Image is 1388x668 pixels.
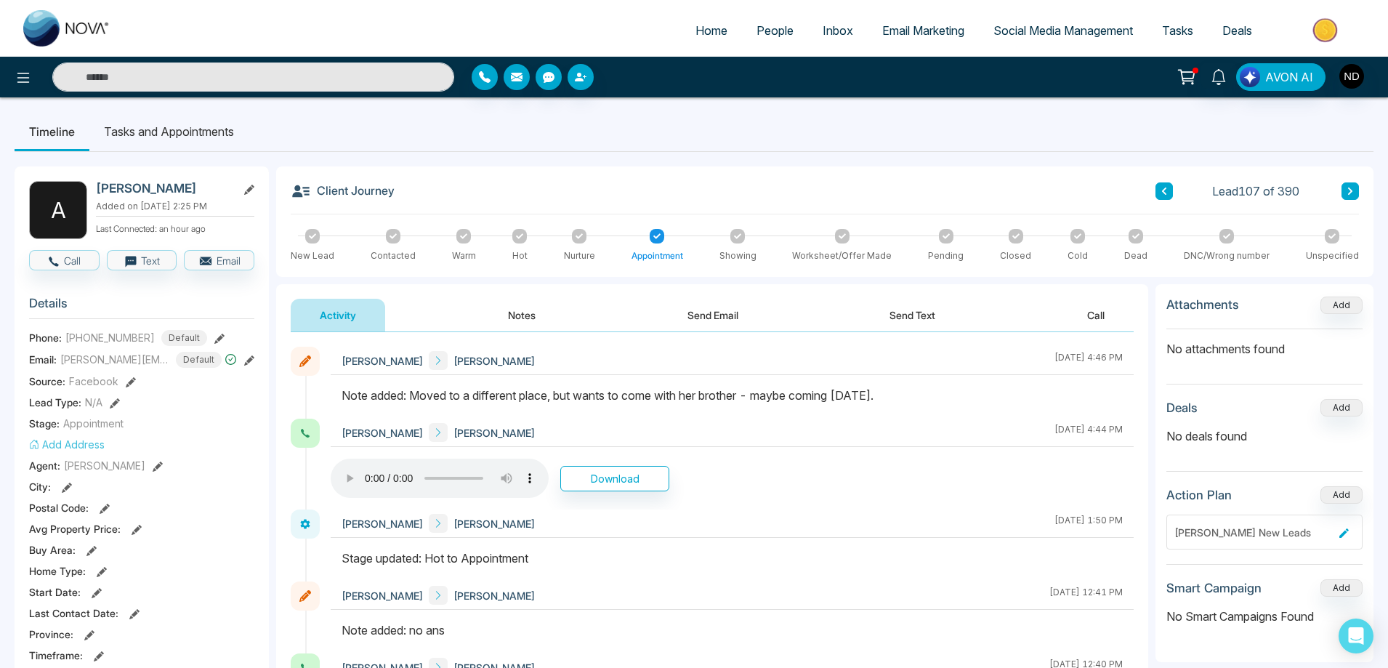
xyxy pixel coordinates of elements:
[928,249,964,262] div: Pending
[1208,17,1267,44] a: Deals
[808,17,868,44] a: Inbox
[1184,249,1270,262] div: DNC/Wrong number
[882,23,964,38] span: Email Marketing
[564,249,595,262] div: Nurture
[89,112,249,151] li: Tasks and Appointments
[695,23,727,38] span: Home
[29,374,65,389] span: Source:
[29,437,105,452] button: Add Address
[1147,17,1208,44] a: Tasks
[29,521,121,536] span: Avg Property Price :
[742,17,808,44] a: People
[453,588,535,603] span: [PERSON_NAME]
[1166,401,1198,415] h3: Deals
[1049,586,1123,605] div: [DATE] 12:41 PM
[29,330,62,345] span: Phone:
[1240,67,1260,87] img: Lead Flow
[29,648,83,663] span: Timeframe :
[29,563,86,579] span: Home Type :
[792,249,892,262] div: Worksheet/Offer Made
[29,250,100,270] button: Call
[85,395,102,410] span: N/A
[453,353,535,369] span: [PERSON_NAME]
[29,605,118,621] span: Last Contact Date :
[993,23,1133,38] span: Social Media Management
[29,479,51,494] span: City :
[1320,579,1363,597] button: Add
[184,250,254,270] button: Email
[176,352,222,368] span: Default
[291,249,334,262] div: New Lead
[29,542,76,558] span: Buy Area :
[453,516,535,531] span: [PERSON_NAME]
[1222,23,1252,38] span: Deals
[69,374,118,389] span: Facebook
[1054,423,1123,442] div: [DATE] 4:44 PM
[452,249,476,262] div: Warm
[979,17,1147,44] a: Social Media Management
[29,627,73,642] span: Province :
[29,416,60,431] span: Stage:
[1320,399,1363,417] button: Add
[1339,619,1373,653] div: Open Intercom Messenger
[681,17,742,44] a: Home
[1166,427,1363,445] p: No deals found
[1320,297,1363,314] button: Add
[64,458,145,473] span: [PERSON_NAME]
[371,249,416,262] div: Contacted
[291,299,385,331] button: Activity
[23,10,110,47] img: Nova CRM Logo
[342,425,423,440] span: [PERSON_NAME]
[632,249,683,262] div: Appointment
[15,112,89,151] li: Timeline
[479,299,565,331] button: Notes
[29,296,254,318] h3: Details
[1166,608,1363,625] p: No Smart Campaigns Found
[1174,525,1333,540] div: [PERSON_NAME] New Leads
[1166,297,1239,312] h3: Attachments
[29,584,81,600] span: Start Date :
[658,299,767,331] button: Send Email
[719,249,756,262] div: Showing
[342,516,423,531] span: [PERSON_NAME]
[1212,182,1299,200] span: Lead 107 of 390
[1166,581,1262,595] h3: Smart Campaign
[1236,63,1326,91] button: AVON AI
[1265,68,1313,86] span: AVON AI
[161,330,207,346] span: Default
[342,353,423,369] span: [PERSON_NAME]
[29,500,89,515] span: Postal Code :
[1000,249,1031,262] div: Closed
[29,181,87,239] div: A
[65,330,155,345] span: [PHONE_NUMBER]
[512,249,528,262] div: Hot
[29,352,57,367] span: Email:
[96,200,254,213] p: Added on [DATE] 2:25 PM
[29,458,60,473] span: Agent:
[860,299,964,331] button: Send Text
[29,395,81,410] span: Lead Type:
[96,181,231,196] h2: [PERSON_NAME]
[823,23,853,38] span: Inbox
[63,416,124,431] span: Appointment
[560,466,669,491] button: Download
[107,250,177,270] button: Text
[1166,488,1232,502] h3: Action Plan
[868,17,979,44] a: Email Marketing
[1054,514,1123,533] div: [DATE] 1:50 PM
[1274,14,1379,47] img: Market-place.gif
[1166,329,1363,358] p: No attachments found
[1162,23,1193,38] span: Tasks
[1320,298,1363,310] span: Add
[1124,249,1147,262] div: Dead
[453,425,535,440] span: [PERSON_NAME]
[1058,299,1134,331] button: Call
[291,181,395,201] h3: Client Journey
[1320,486,1363,504] button: Add
[60,352,169,367] span: [PERSON_NAME][EMAIL_ADDRESS][DOMAIN_NAME]
[756,23,794,38] span: People
[1054,351,1123,370] div: [DATE] 4:46 PM
[342,588,423,603] span: [PERSON_NAME]
[96,220,254,236] p: Last Connected: an hour ago
[1068,249,1088,262] div: Cold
